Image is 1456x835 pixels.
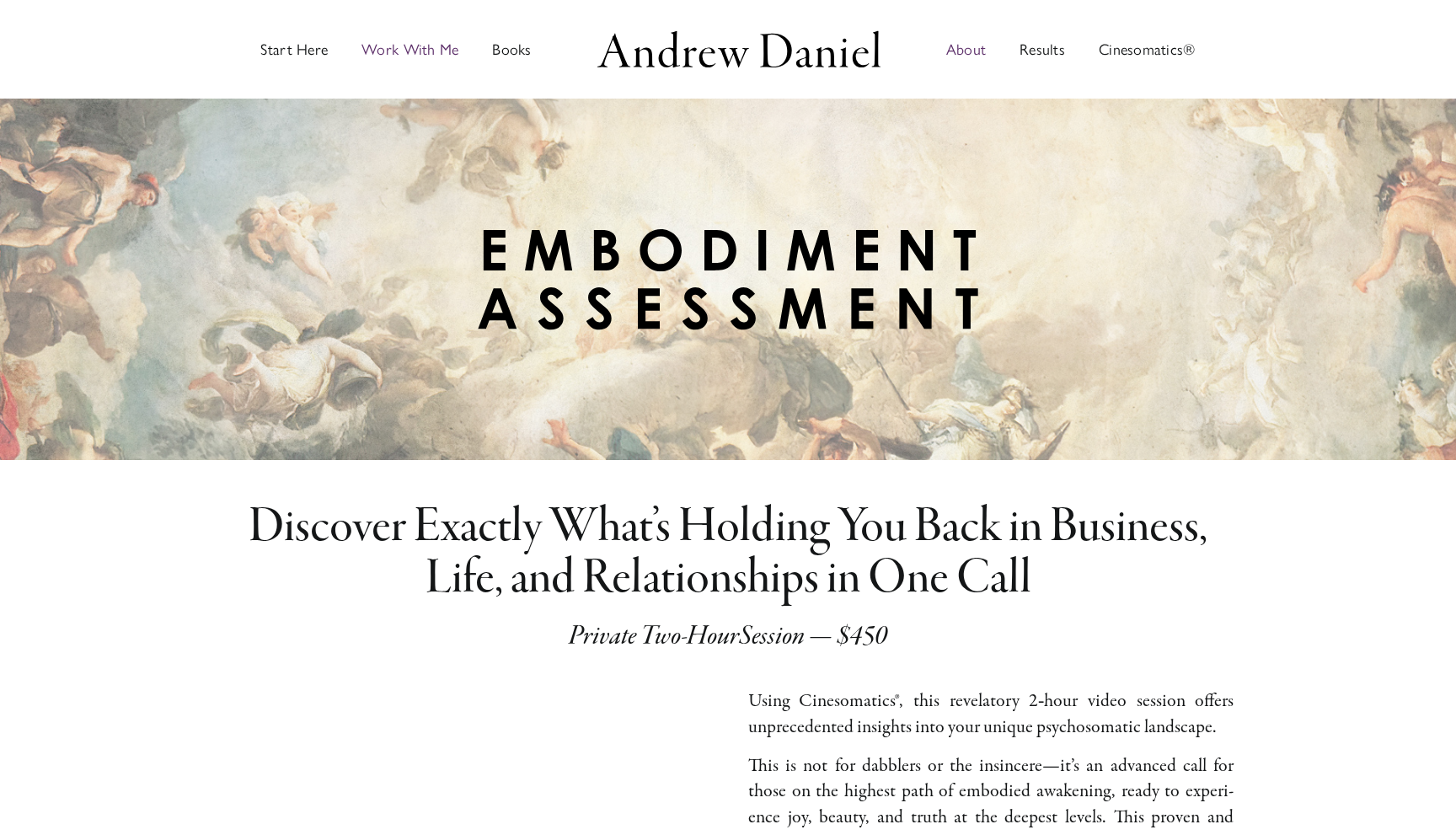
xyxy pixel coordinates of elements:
span: Work With Me [361,42,458,57]
span: Results [1020,42,1065,57]
a: Work with Andrew in groups or private sessions [361,3,458,96]
a: Results [1020,3,1065,96]
em: Session — $450 [739,618,887,655]
span: Start Here [260,42,328,57]
h2: Discover Exactly What’s Holding You Back in­ Business, Life, and Relationships in One Call [222,502,1234,606]
p: Using Cinesomatics®, this rev­e­la­to­ry 2‑hour video ses­sion offers unprece­dent­ed insights in... [748,688,1234,741]
span: Cinesomatics® [1099,42,1196,57]
a: About [946,3,986,96]
em: Private Two-Hour [569,618,739,655]
img: Andrew Daniel Logo [591,26,886,72]
a: Start Here [260,3,328,96]
span: About [946,42,986,57]
a: Cinesomatics® [1099,3,1196,96]
span: Books [492,42,531,57]
a: Discover books written by Andrew Daniel [492,3,531,96]
img: embodiment-assessment-name [475,225,981,333]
